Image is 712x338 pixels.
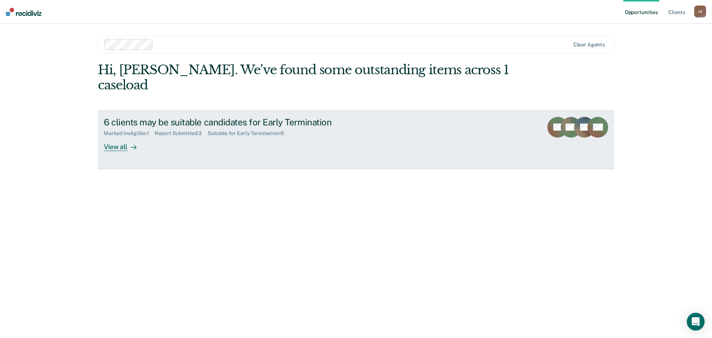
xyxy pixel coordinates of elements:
div: Suitable for Early Termination : 6 [208,130,290,137]
div: J S [694,6,706,17]
div: Marked Ineligible : 1 [104,130,155,137]
div: Hi, [PERSON_NAME]. We’ve found some outstanding items across 1 caseload [98,62,511,93]
div: 6 clients may be suitable candidates for Early Termination [104,117,364,128]
div: View all [104,137,145,151]
a: 6 clients may be suitable candidates for Early TerminationMarked Ineligible:1Report Submitted:3Su... [98,111,614,169]
div: Clear agents [573,42,605,48]
div: Report Submitted : 3 [155,130,208,137]
button: JS [694,6,706,17]
img: Recidiviz [6,8,42,16]
div: Open Intercom Messenger [687,313,705,331]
